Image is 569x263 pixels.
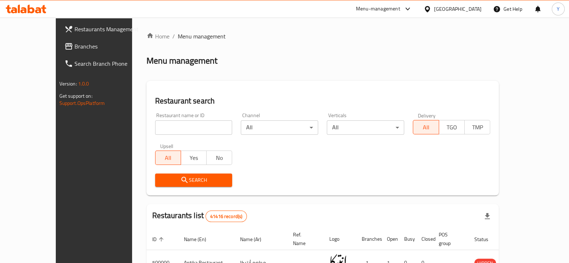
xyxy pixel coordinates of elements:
[241,120,318,135] div: All
[181,151,207,165] button: Yes
[161,176,227,185] span: Search
[418,113,436,118] label: Delivery
[178,32,226,41] span: Menu management
[184,153,204,163] span: Yes
[240,235,271,244] span: Name (Ar)
[155,120,232,135] input: Search for restaurant name or ID..
[439,230,460,248] span: POS group
[434,5,482,13] div: [GEOGRAPHIC_DATA]
[184,235,216,244] span: Name (En)
[324,228,356,250] th: Logo
[293,230,315,248] span: Ref. Name
[439,120,465,134] button: TGO
[152,210,247,222] h2: Restaurants list
[155,96,491,106] h2: Restaurant search
[468,122,487,133] span: TMP
[398,228,416,250] th: Busy
[146,32,499,41] nav: breadcrumb
[74,25,145,33] span: Restaurants Management
[59,98,105,108] a: Support.OpsPlatform
[59,79,77,88] span: Version:
[206,213,247,220] span: 41416 record(s)
[479,208,496,225] div: Export file
[206,151,232,165] button: No
[474,235,498,244] span: Status
[381,228,398,250] th: Open
[416,228,433,250] th: Closed
[158,153,178,163] span: All
[356,228,381,250] th: Branches
[206,211,247,222] div: Total records count
[416,122,436,133] span: All
[59,55,151,72] a: Search Branch Phone
[327,120,404,135] div: All
[160,143,173,148] label: Upsell
[155,174,232,187] button: Search
[74,59,145,68] span: Search Branch Phone
[152,235,166,244] span: ID
[155,151,181,165] button: All
[209,153,229,163] span: No
[464,120,490,134] button: TMP
[413,120,439,134] button: All
[59,20,151,38] a: Restaurants Management
[146,32,170,41] a: Home
[59,38,151,55] a: Branches
[356,5,400,13] div: Menu-management
[59,91,92,101] span: Get support on:
[74,42,145,51] span: Branches
[78,79,89,88] span: 1.0.0
[146,55,217,66] h2: Menu management
[172,32,175,41] li: /
[442,122,462,133] span: TGO
[557,5,560,13] span: Y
